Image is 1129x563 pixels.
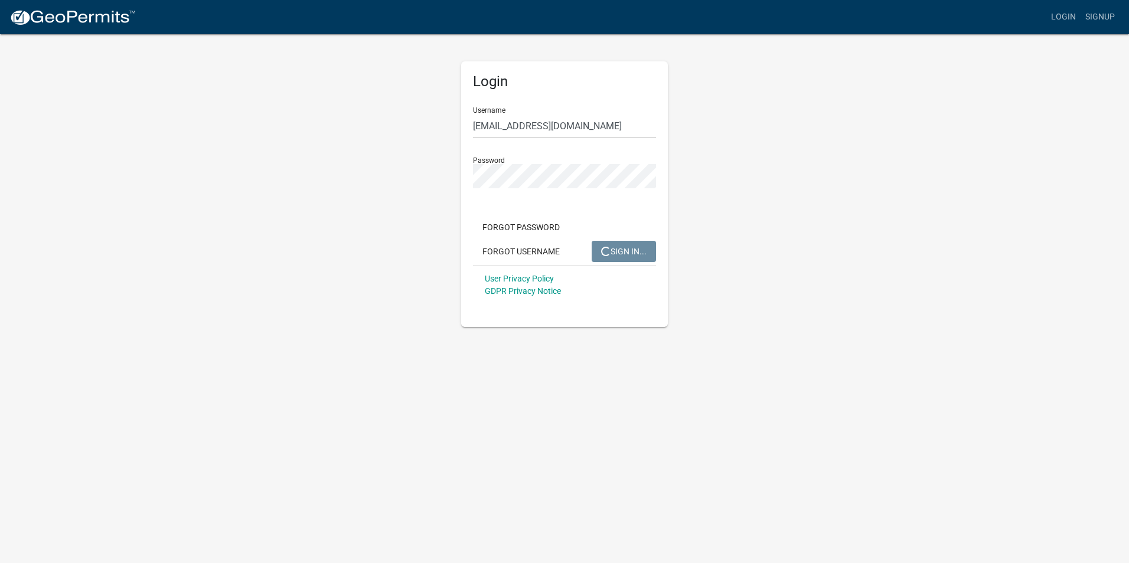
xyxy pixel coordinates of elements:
a: User Privacy Policy [485,274,554,283]
button: Forgot Username [473,241,569,262]
h5: Login [473,73,656,90]
a: GDPR Privacy Notice [485,286,561,296]
a: Signup [1081,6,1120,28]
span: SIGN IN... [601,246,647,256]
button: Forgot Password [473,217,569,238]
button: SIGN IN... [592,241,656,262]
a: Login [1046,6,1081,28]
